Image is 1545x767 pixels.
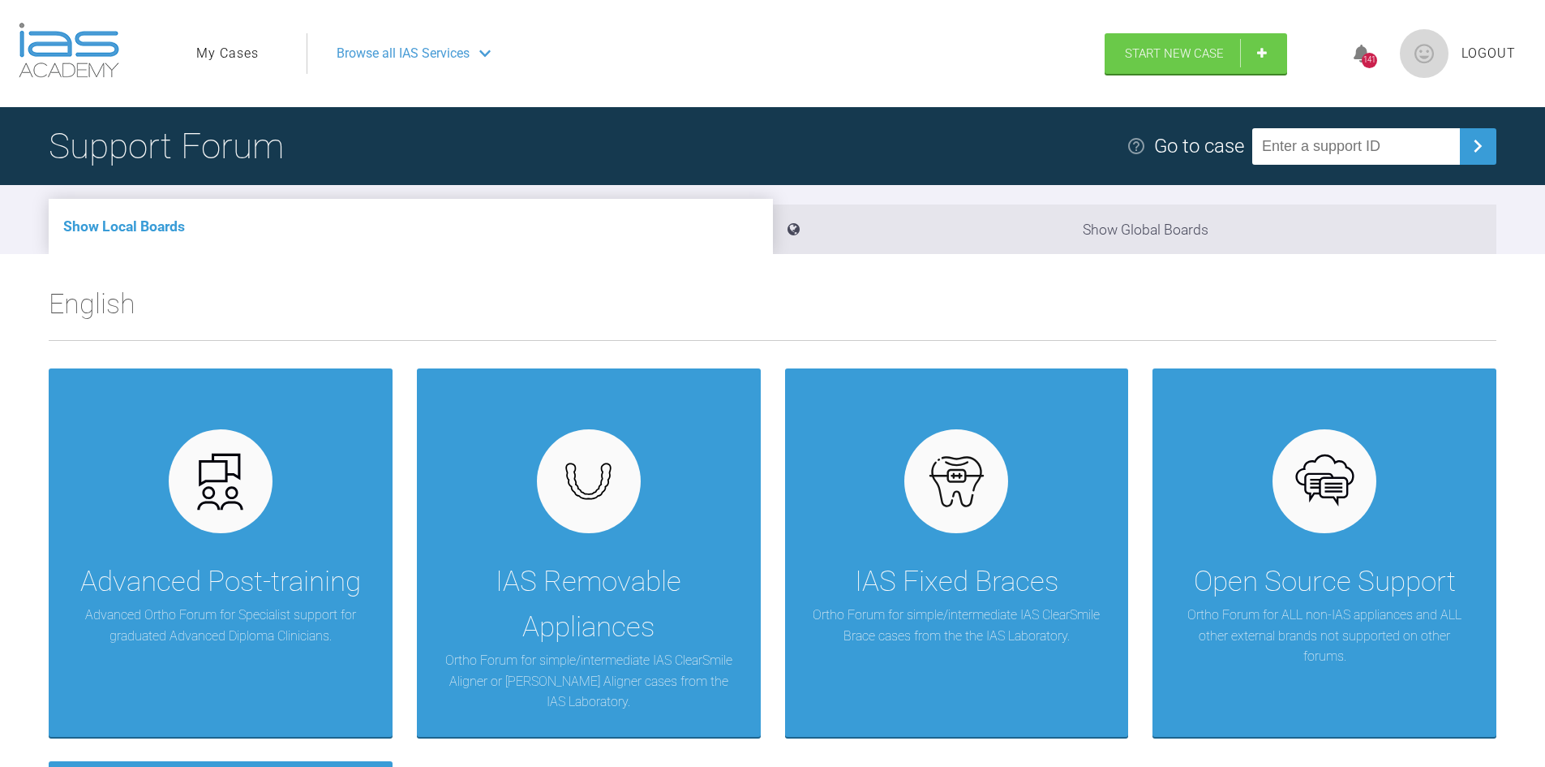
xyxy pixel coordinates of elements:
[1152,368,1496,737] a: Open Source SupportOrtho Forum for ALL non-IAS appliances and ALL other external brands not suppo...
[73,605,368,646] p: Advanced Ortho Forum for Specialist support for graduated Advanced Diploma Clinicians.
[441,650,736,713] p: Ortho Forum for simple/intermediate IAS ClearSmile Aligner or [PERSON_NAME] Aligner cases from th...
[196,43,259,64] a: My Cases
[1154,131,1244,162] div: Go to case
[49,199,773,254] li: Show Local Boards
[1461,43,1516,64] a: Logout
[1362,53,1377,68] div: 141
[49,118,284,175] h1: Support Forum
[337,43,470,64] span: Browse all IAS Services
[19,23,119,78] img: logo-light.3e3ef733.png
[80,559,361,605] div: Advanced Post-training
[557,458,620,505] img: removables.927eaa4e.svg
[785,368,1129,737] a: IAS Fixed BracesOrtho Forum for simple/intermediate IAS ClearSmile Brace cases from the the IAS L...
[1105,33,1287,74] a: Start New Case
[925,450,988,513] img: fixed.9f4e6236.svg
[809,605,1105,646] p: Ortho Forum for simple/intermediate IAS ClearSmile Brace cases from the the IAS Laboratory.
[1400,29,1448,78] img: profile.png
[1194,559,1456,605] div: Open Source Support
[1465,133,1491,159] img: chevronRight.28bd32b0.svg
[1294,450,1356,513] img: opensource.6e495855.svg
[441,559,736,650] div: IAS Removable Appliances
[49,368,393,737] a: Advanced Post-trainingAdvanced Ortho Forum for Specialist support for graduated Advanced Diploma ...
[1127,136,1146,156] img: help.e70b9f3d.svg
[773,205,1497,254] li: Show Global Boards
[1252,128,1460,165] input: Enter a support ID
[1177,605,1472,667] p: Ortho Forum for ALL non-IAS appliances and ALL other external brands not supported on other forums.
[189,450,251,513] img: advanced.73cea251.svg
[1125,46,1224,61] span: Start New Case
[49,282,1496,340] h2: English
[417,368,761,737] a: IAS Removable AppliancesOrtho Forum for simple/intermediate IAS ClearSmile Aligner or [PERSON_NAM...
[855,559,1058,605] div: IAS Fixed Braces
